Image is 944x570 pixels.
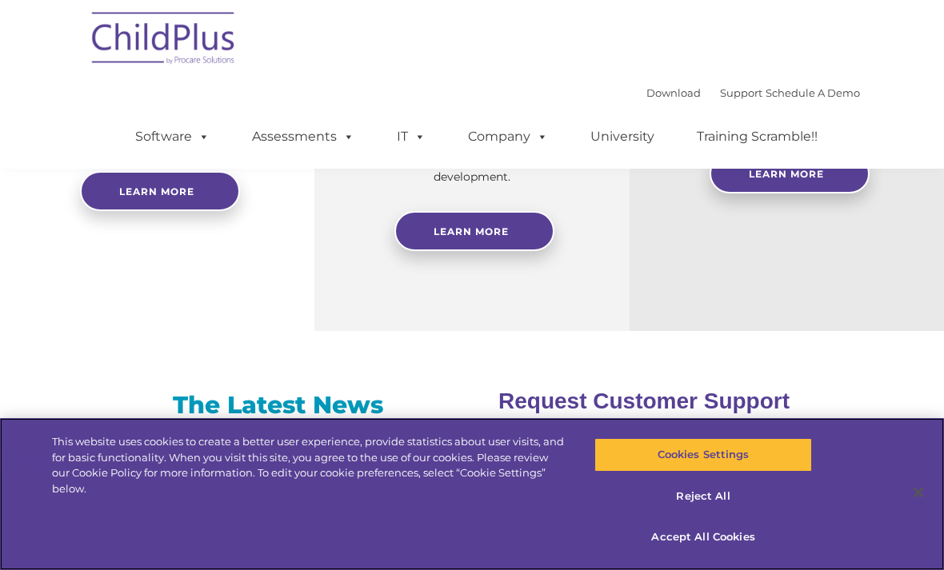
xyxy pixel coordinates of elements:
[594,480,811,513] button: Reject All
[119,121,226,153] a: Software
[119,185,194,197] span: Learn more
[646,86,701,99] a: Download
[749,168,824,180] span: Learn More
[681,121,834,153] a: Training Scramble!!
[52,434,566,496] div: This website uses cookies to create a better user experience, provide statistics about user visit...
[901,475,936,510] button: Close
[766,86,860,99] a: Schedule A Demo
[594,438,811,472] button: Cookies Settings
[720,86,762,99] a: Support
[574,121,670,153] a: University
[110,389,446,421] h3: The Latest News
[84,1,244,81] img: ChildPlus by Procare Solutions
[236,121,370,153] a: Assessments
[381,121,442,153] a: IT
[452,121,564,153] a: Company
[80,171,240,211] a: Learn more
[646,86,860,99] font: |
[394,211,554,251] a: Learn More
[434,225,509,237] span: Learn More
[594,520,811,554] button: Accept All Cookies
[710,153,870,193] a: Learn More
